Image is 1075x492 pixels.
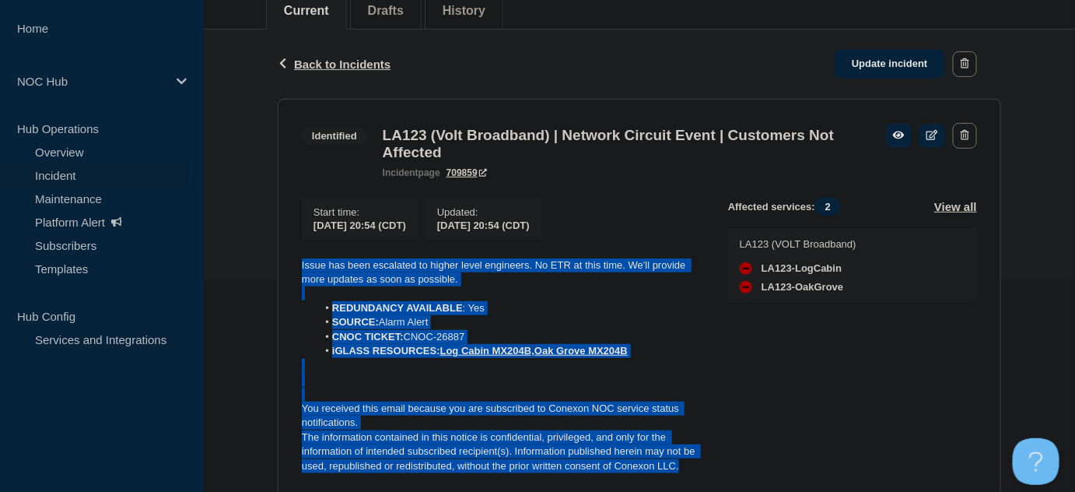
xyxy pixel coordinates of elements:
span: Back to Incidents [294,58,390,71]
span: LA123-LogCabin [762,262,842,275]
p: page [383,167,440,178]
button: View all [934,198,977,216]
span: [DATE] 20:54 (CDT) [313,220,406,231]
span: Identified [302,127,367,145]
strong: iGLASS RESOURCES: , [332,345,628,357]
p: NOC Hub [17,75,166,88]
h3: LA123 (Volt Broadband) | Network Circuit Event | Customers Not Affected [383,127,871,161]
div: down [740,281,752,293]
strong: SOURCE: [332,316,379,328]
p: LA123 (VOLT Broadband) [740,238,856,250]
div: [DATE] 20:54 (CDT) [437,218,530,231]
li: CNOC-26887 [317,330,704,344]
button: History [443,4,485,18]
strong: CNOC TICKET: [332,331,404,343]
p: You received this email because you are subscribed to Conexon NOC service status notifications. [302,402,703,430]
span: LA123-OakGrove [762,281,844,293]
p: The information contained in this notice is confidential, privileged, and only for the informatio... [302,430,703,473]
a: Log Cabin MX204B [440,345,532,357]
span: Affected services: [728,198,849,216]
a: Update incident [835,50,945,79]
p: Issue has been escalated to higher level engineers. No ETR at this time. We'll provide more updat... [302,258,703,287]
li: Alarm Alert [317,315,704,329]
span: incident [383,167,418,178]
div: down [740,262,752,275]
button: Current [284,4,329,18]
span: 2 [815,198,841,216]
button: Drafts [368,4,404,18]
strong: REDUNDANCY AVAILABLE [332,302,463,314]
li: : Yes [317,301,704,315]
button: Back to Incidents [278,58,390,71]
p: Start time : [313,206,406,218]
p: Updated : [437,206,530,218]
iframe: Help Scout Beacon - Open [1013,438,1059,485]
a: 709859 [446,167,487,178]
a: Oak Grove MX204B [534,345,628,357]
